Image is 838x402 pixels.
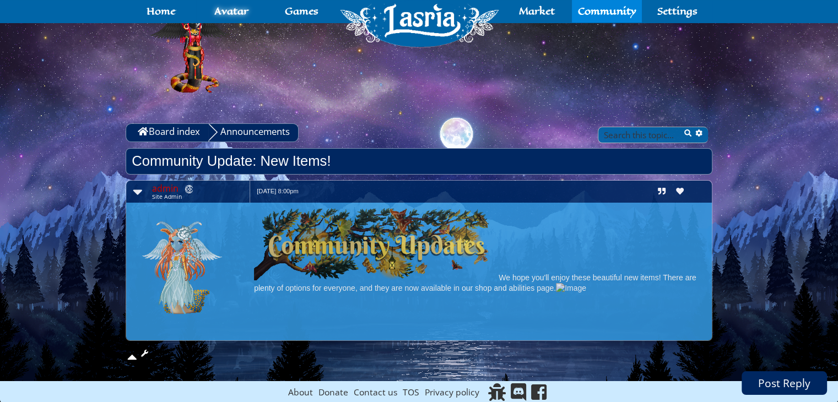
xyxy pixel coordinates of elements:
a: Announcements [209,123,299,142]
span: Topic tools [141,350,148,363]
a: Home [337,47,501,97]
img: Image [556,283,586,294]
input: Search this topic… [598,127,708,143]
a: Board index [126,123,209,142]
a: About [288,386,313,398]
span: Games [284,7,318,15]
span: Settings [657,7,698,15]
a: TOS [403,386,419,398]
span: Home [147,7,175,15]
dd: Site Admin [152,193,247,200]
li: Tip Post [674,186,685,197]
button: Advanced search [695,129,702,137]
span: Board index [149,125,200,138]
button: Search [684,129,691,137]
a: Top [127,349,137,365]
a: Reply with quote [658,186,666,196]
a: Community Update: New Items! [132,153,331,169]
img: Patreon Forum Badge [185,185,193,193]
small: [DATE] 8:00pm [257,188,299,195]
a: Privacy policy [425,386,479,398]
span: Avatar [214,7,248,15]
a: Contact us [354,386,397,398]
a: admin [152,182,179,194]
img: 2-1747947664.png [132,208,246,335]
a: Post Reply [742,371,827,395]
div: We hope you'll enjoy these beautiful new items! There are plenty of options for everyone, and the... [254,273,696,294]
a: Lasria Patreon [181,183,188,194]
img: Image [254,208,499,280]
a: Donate [318,386,348,398]
span: Community [578,7,636,15]
span: Market [519,7,555,15]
